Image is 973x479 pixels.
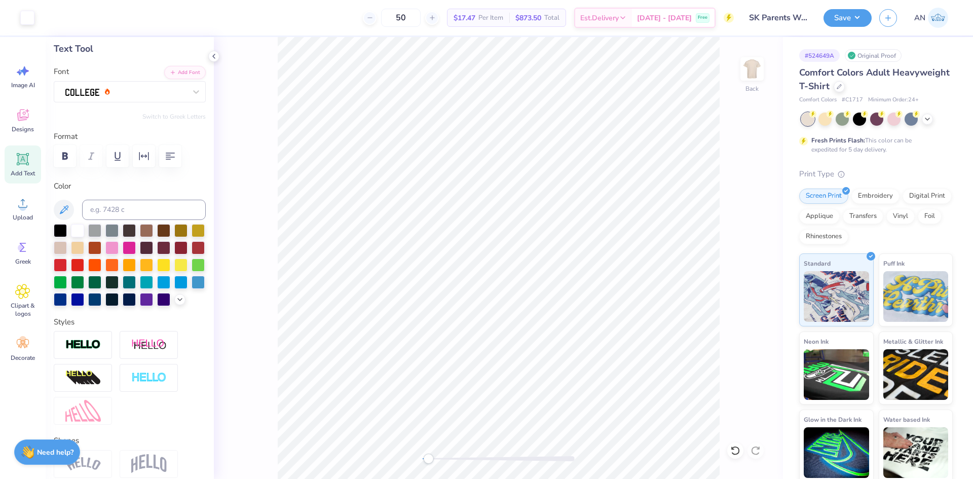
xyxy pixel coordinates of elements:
[65,457,101,471] img: Arc
[580,13,619,23] span: Est. Delivery
[131,454,167,473] img: Arch
[6,302,40,318] span: Clipart & logos
[804,414,862,425] span: Glow in the Dark Ink
[804,336,829,347] span: Neon Ink
[12,125,34,133] span: Designs
[868,96,919,104] span: Minimum Order: 24 +
[883,427,949,478] img: Water based Ink
[164,66,206,79] button: Add Font
[811,136,865,144] strong: Fresh Prints Flash:
[11,354,35,362] span: Decorate
[928,8,948,28] img: Arlo Noche
[54,316,74,328] label: Styles
[804,349,869,400] img: Neon Ink
[454,13,475,23] span: $17.47
[804,258,831,269] span: Standard
[804,271,869,322] img: Standard
[799,209,840,224] div: Applique
[54,66,69,78] label: Font
[131,372,167,384] img: Negative Space
[54,435,79,447] label: Shapes
[799,49,840,62] div: # 524649A
[883,349,949,400] img: Metallic & Glitter Ink
[54,131,206,142] label: Format
[637,13,692,23] span: [DATE] - [DATE]
[851,189,900,204] div: Embroidery
[799,96,837,104] span: Comfort Colors
[918,209,942,224] div: Foil
[478,13,503,23] span: Per Item
[799,229,848,244] div: Rhinestones
[65,339,101,351] img: Stroke
[883,336,943,347] span: Metallic & Glitter Ink
[910,8,953,28] a: AN
[698,14,707,21] span: Free
[11,169,35,177] span: Add Text
[82,200,206,220] input: e.g. 7428 c
[515,13,541,23] span: $873.50
[423,454,433,464] div: Accessibility label
[883,258,905,269] span: Puff Ink
[742,59,762,79] img: Back
[381,9,421,27] input: – –
[142,113,206,121] button: Switch to Greek Letters
[799,168,953,180] div: Print Type
[15,257,31,266] span: Greek
[65,400,101,422] img: Free Distort
[903,189,952,204] div: Digital Print
[37,448,73,457] strong: Need help?
[845,49,902,62] div: Original Proof
[843,209,883,224] div: Transfers
[811,136,936,154] div: This color can be expedited for 5 day delivery.
[883,271,949,322] img: Puff Ink
[13,213,33,222] span: Upload
[799,66,950,92] span: Comfort Colors Adult Heavyweight T-Shirt
[54,180,206,192] label: Color
[65,370,101,386] img: 3D Illusion
[824,9,872,27] button: Save
[745,84,759,93] div: Back
[914,12,925,24] span: AN
[131,339,167,351] img: Shadow
[741,8,816,28] input: Untitled Design
[54,42,206,56] div: Text Tool
[11,81,35,89] span: Image AI
[842,96,863,104] span: # C1717
[886,209,915,224] div: Vinyl
[799,189,848,204] div: Screen Print
[804,427,869,478] img: Glow in the Dark Ink
[544,13,559,23] span: Total
[883,414,930,425] span: Water based Ink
